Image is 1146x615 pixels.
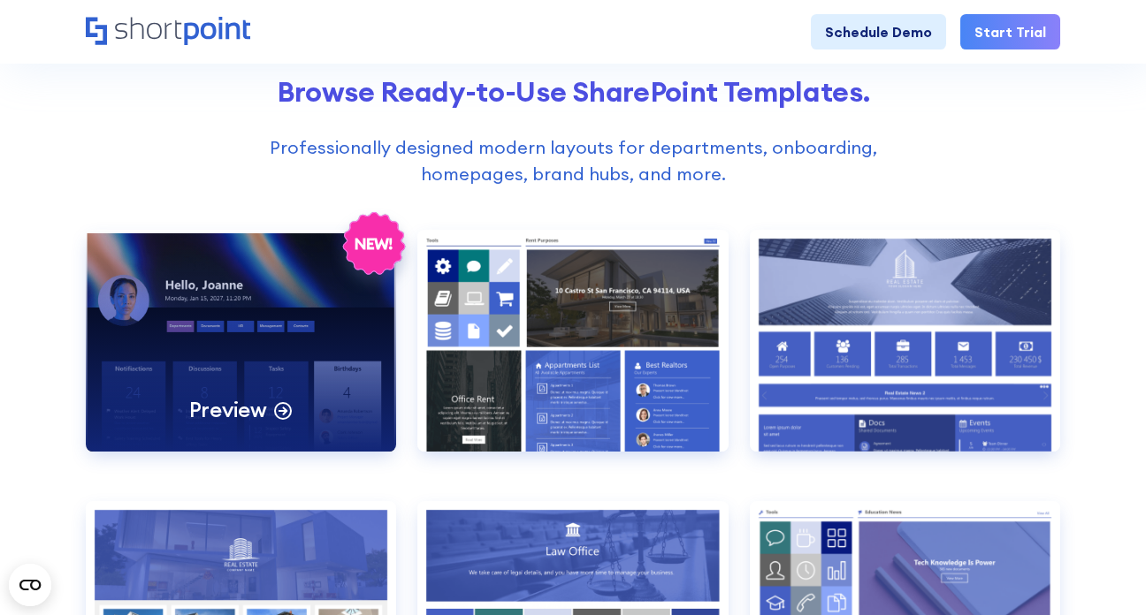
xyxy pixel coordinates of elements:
a: Home [86,17,250,47]
p: Preview [189,396,267,423]
a: Start Trial [960,14,1060,49]
a: Schedule Demo [811,14,946,49]
iframe: Chat Widget [828,410,1146,615]
a: Documents 2 [750,230,1060,480]
a: Documents 1 [417,230,728,480]
h2: Browse Ready-to-Use SharePoint Templates. [86,75,1060,108]
p: Professionally designed modern layouts for departments, onboarding, homepages, brand hubs, and more. [226,134,921,187]
a: CommunicationPreview [86,230,396,480]
button: Open CMP widget [9,564,51,606]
